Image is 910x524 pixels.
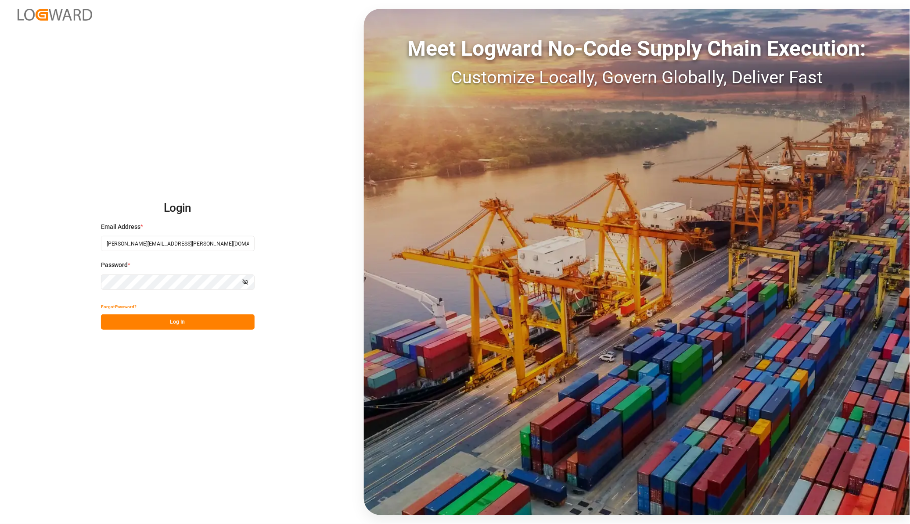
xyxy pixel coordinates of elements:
[101,314,255,330] button: Log In
[101,194,255,222] h2: Login
[101,260,128,270] span: Password
[101,236,255,251] input: Enter your email
[101,222,141,232] span: Email Address
[364,64,910,91] div: Customize Locally, Govern Globally, Deliver Fast
[364,33,910,64] div: Meet Logward No-Code Supply Chain Execution:
[101,299,137,314] button: Forgot Password?
[18,9,92,21] img: Logward_new_orange.png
